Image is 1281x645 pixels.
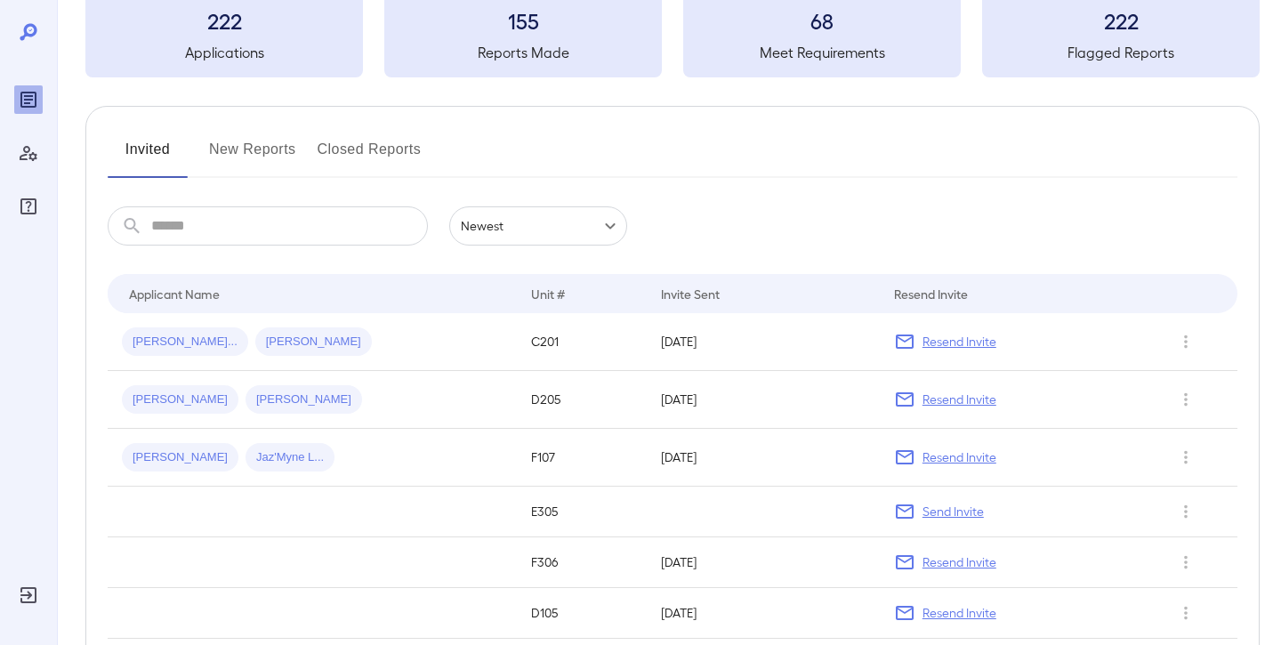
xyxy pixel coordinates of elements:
button: Row Actions [1172,497,1200,526]
button: Row Actions [1172,327,1200,356]
p: Resend Invite [922,448,996,466]
span: [PERSON_NAME]... [122,334,248,351]
div: Unit # [531,283,565,304]
button: Row Actions [1172,443,1200,472]
h3: 155 [384,6,662,35]
p: Resend Invite [922,333,996,351]
td: F306 [517,537,647,588]
td: [DATE] [647,537,880,588]
button: Closed Reports [318,135,422,178]
div: Manage Users [14,139,43,167]
span: [PERSON_NAME] [122,449,238,466]
button: New Reports [209,135,296,178]
td: C201 [517,313,647,371]
p: Resend Invite [922,604,996,622]
p: Send Invite [922,503,984,520]
td: D205 [517,371,647,429]
td: [DATE] [647,313,880,371]
div: Reports [14,85,43,114]
div: Applicant Name [129,283,220,304]
span: [PERSON_NAME] [246,391,362,408]
div: Resend Invite [894,283,968,304]
h5: Flagged Reports [982,42,1260,63]
h3: 222 [982,6,1260,35]
span: [PERSON_NAME] [122,391,238,408]
h3: 222 [85,6,363,35]
td: [DATE] [647,588,880,639]
button: Row Actions [1172,548,1200,576]
div: Newest [449,206,627,246]
button: Invited [108,135,188,178]
h5: Reports Made [384,42,662,63]
button: Row Actions [1172,385,1200,414]
td: [DATE] [647,371,880,429]
td: E305 [517,487,647,537]
span: Jaz'Myne L... [246,449,334,466]
div: Invite Sent [661,283,720,304]
h3: 68 [683,6,961,35]
p: Resend Invite [922,553,996,571]
button: Row Actions [1172,599,1200,627]
td: F107 [517,429,647,487]
div: Log Out [14,581,43,609]
p: Resend Invite [922,391,996,408]
td: D105 [517,588,647,639]
h5: Applications [85,42,363,63]
span: [PERSON_NAME] [255,334,372,351]
div: FAQ [14,192,43,221]
h5: Meet Requirements [683,42,961,63]
td: [DATE] [647,429,880,487]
